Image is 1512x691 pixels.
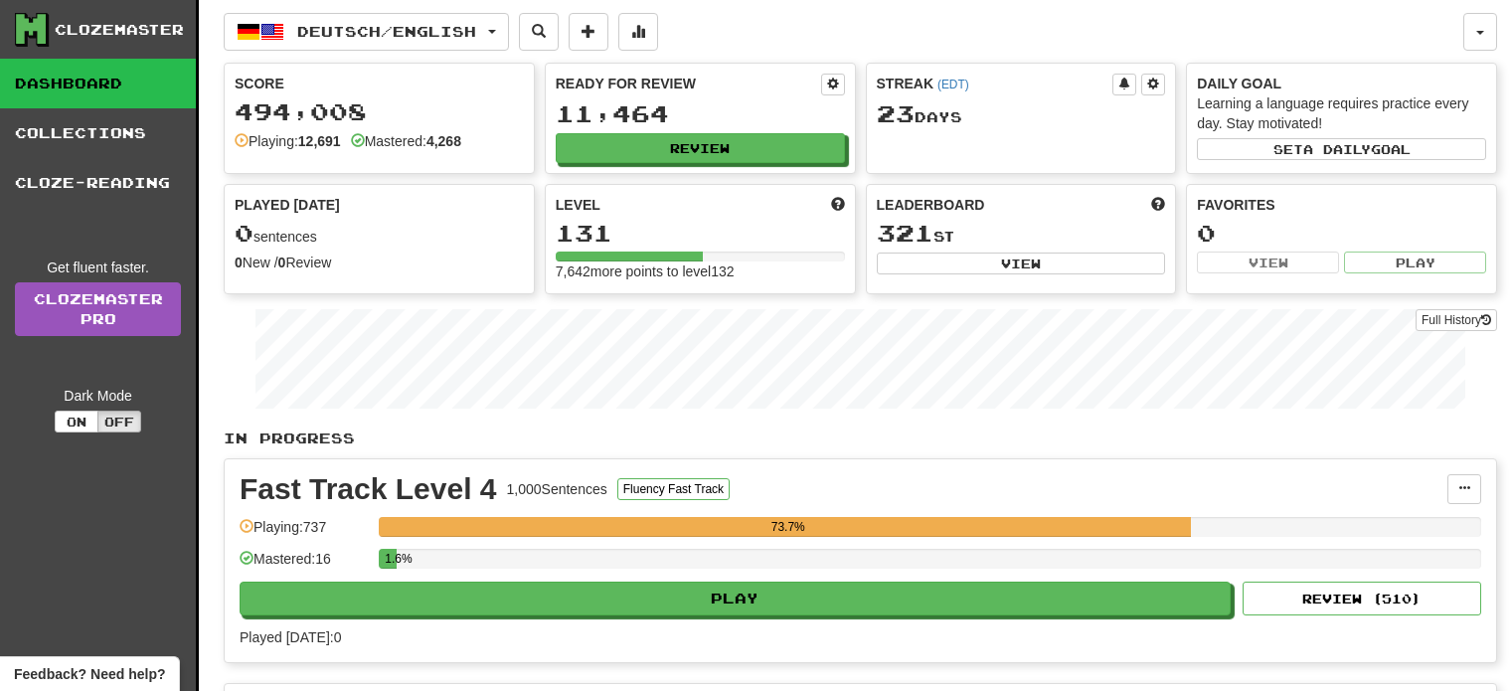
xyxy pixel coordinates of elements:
button: Full History [1416,309,1497,331]
span: This week in points, UTC [1151,195,1165,215]
div: Playing: 737 [240,517,369,550]
a: ClozemasterPro [15,282,181,336]
span: Deutsch / English [297,23,476,40]
div: Get fluent faster. [15,258,181,277]
span: Played [DATE]: 0 [240,629,341,645]
span: Level [556,195,600,215]
div: 7,642 more points to level 132 [556,261,845,281]
div: New / Review [235,253,524,272]
strong: 4,268 [426,133,461,149]
div: Fast Track Level 4 [240,474,497,504]
div: Daily Goal [1197,74,1486,93]
span: 0 [235,219,253,247]
button: View [1197,252,1339,273]
span: Played [DATE] [235,195,340,215]
div: Day s [877,101,1166,127]
button: Review [556,133,845,163]
div: Mastered: 16 [240,549,369,582]
a: (EDT) [937,78,969,91]
div: Streak [877,74,1113,93]
div: Clozemaster [55,20,184,40]
div: Ready for Review [556,74,821,93]
div: st [877,221,1166,247]
div: 0 [1197,221,1486,246]
div: Mastered: [351,131,461,151]
div: 494,008 [235,99,524,124]
button: Play [240,582,1231,615]
strong: 0 [235,255,243,270]
div: 1,000 Sentences [507,479,607,499]
span: Leaderboard [877,195,985,215]
div: 1.6% [385,549,396,569]
div: Playing: [235,131,341,151]
button: Deutsch/English [224,13,509,51]
span: 23 [877,99,915,127]
strong: 12,691 [298,133,341,149]
span: Score more points to level up [831,195,845,215]
button: Search sentences [519,13,559,51]
button: On [55,411,98,432]
div: Dark Mode [15,386,181,406]
button: Fluency Fast Track [617,478,730,500]
button: Seta dailygoal [1197,138,1486,160]
span: 321 [877,219,933,247]
div: 11,464 [556,101,845,126]
div: 73.7% [385,517,1191,537]
span: Open feedback widget [14,664,165,684]
button: Add sentence to collection [569,13,608,51]
strong: 0 [278,255,286,270]
span: a daily [1303,142,1371,156]
div: 131 [556,221,845,246]
button: Play [1344,252,1486,273]
div: Score [235,74,524,93]
button: More stats [618,13,658,51]
button: Review (510) [1243,582,1481,615]
div: Learning a language requires practice every day. Stay motivated! [1197,93,1486,133]
button: Off [97,411,141,432]
p: In Progress [224,429,1497,448]
div: Favorites [1197,195,1486,215]
div: sentences [235,221,524,247]
button: View [877,253,1166,274]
